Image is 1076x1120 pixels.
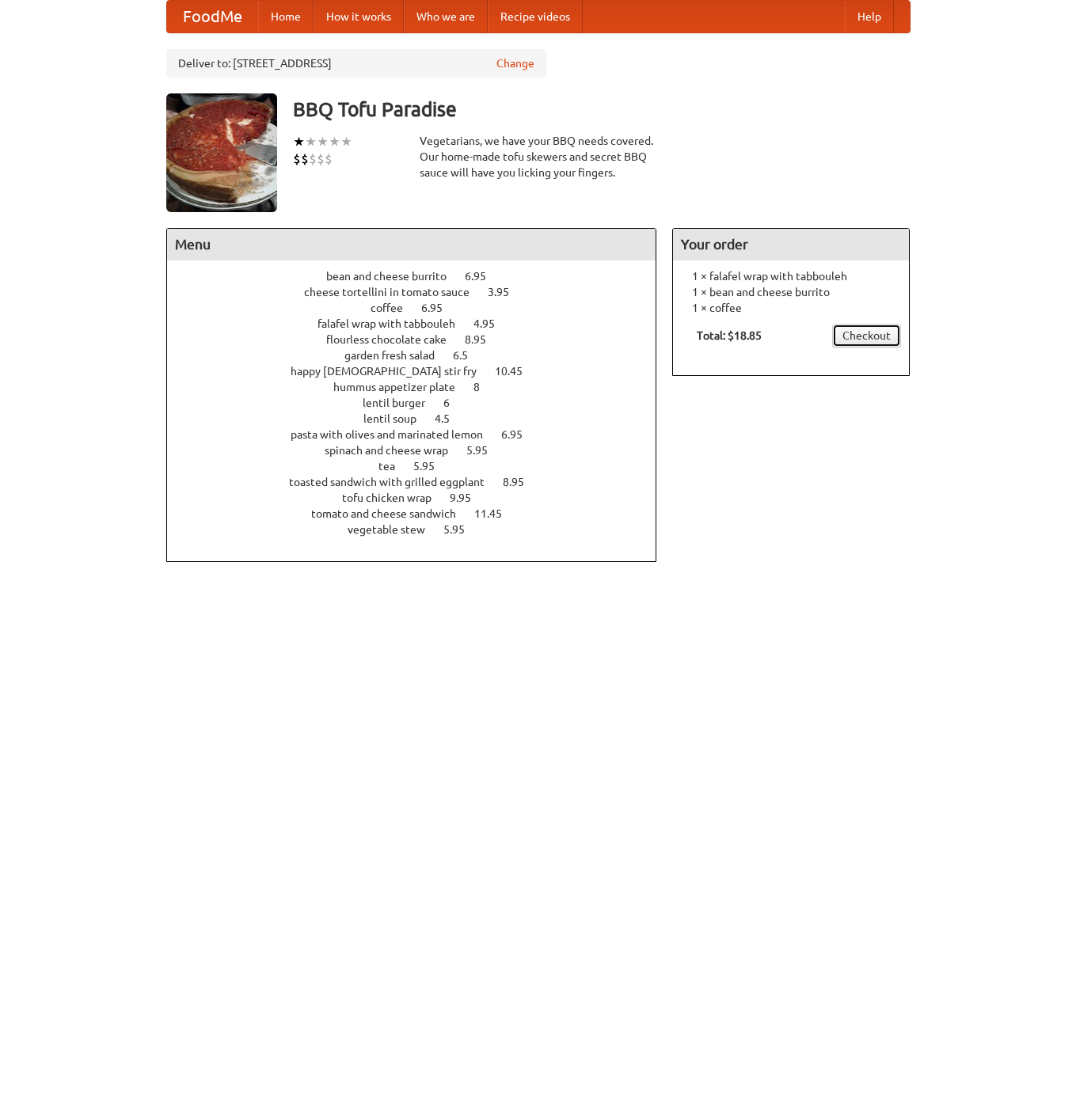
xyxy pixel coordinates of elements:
[681,284,901,300] li: 1 × bean and cheese burrito
[348,523,494,536] a: vegetable stew 5.95
[309,150,317,168] li: $
[404,1,488,32] a: Who we are
[363,397,479,409] a: lentil burger 6
[466,444,504,457] span: 5.95
[344,349,497,362] a: garden fresh salad 6.5
[333,381,509,393] a: hummus appetizer plate 8
[304,286,538,298] a: cheese tortellini in tomato sauce 3.95
[501,428,538,441] span: 6.95
[465,333,502,346] span: 8.95
[258,1,314,32] a: Home
[326,333,515,346] a: flourless chocolate cake 8.95
[496,55,534,71] a: Change
[167,229,656,260] h4: Menu
[453,349,484,362] span: 6.5
[289,476,553,488] a: toasted sandwich with grilled eggplant 8.95
[317,133,329,150] li: ★
[317,317,471,330] span: falafel wrap with tabbouleh
[291,365,492,378] span: happy [DEMOGRAPHIC_DATA] stir fry
[326,270,515,283] a: bean and cheese burrito 6.95
[317,150,325,168] li: $
[363,397,441,409] span: lentil burger
[304,286,485,298] span: cheese tortellini in tomato sauce
[167,1,258,32] a: FoodMe
[291,428,552,441] a: pasta with olives and marinated lemon 6.95
[845,1,894,32] a: Help
[673,229,909,260] h4: Your order
[326,270,462,283] span: bean and cheese burrito
[342,492,447,504] span: tofu chicken wrap
[443,523,481,536] span: 5.95
[293,133,305,150] li: ★
[832,324,901,347] a: Checkout
[344,349,451,362] span: garden fresh salad
[293,150,301,168] li: $
[503,476,540,488] span: 8.95
[473,317,511,330] span: 4.95
[314,1,404,32] a: How it works
[495,365,538,378] span: 10.45
[697,329,762,342] b: Total: $18.85
[311,507,531,520] a: tomato and cheese sandwich 11.45
[488,286,525,298] span: 3.95
[363,412,479,425] a: lentil soup 4.5
[340,133,352,150] li: ★
[443,397,466,409] span: 6
[333,381,471,393] span: hummus appetizer plate
[473,381,496,393] span: 8
[413,460,451,473] span: 5.95
[305,133,317,150] li: ★
[166,49,546,78] div: Deliver to: [STREET_ADDRESS]
[681,268,901,284] li: 1 × falafel wrap with tabbouleh
[450,492,487,504] span: 9.95
[325,444,517,457] a: spinach and cheese wrap 5.95
[301,150,309,168] li: $
[317,317,524,330] a: falafel wrap with tabbouleh 4.95
[311,507,472,520] span: tomato and cheese sandwich
[420,133,657,180] div: Vegetarians, we have your BBQ needs covered. Our home-made tofu skewers and secret BBQ sauce will...
[378,460,464,473] a: tea 5.95
[474,507,518,520] span: 11.45
[488,1,583,32] a: Recipe videos
[166,93,277,212] img: angular.jpg
[326,333,462,346] span: flourless chocolate cake
[291,428,499,441] span: pasta with olives and marinated lemon
[348,523,441,536] span: vegetable stew
[289,476,500,488] span: toasted sandwich with grilled eggplant
[435,412,466,425] span: 4.5
[371,302,419,314] span: coffee
[293,93,911,125] h3: BBQ Tofu Paradise
[378,460,411,473] span: tea
[371,302,472,314] a: coffee 6.95
[291,365,552,378] a: happy [DEMOGRAPHIC_DATA] stir fry 10.45
[363,412,432,425] span: lentil soup
[329,133,340,150] li: ★
[421,302,458,314] span: 6.95
[342,492,500,504] a: tofu chicken wrap 9.95
[325,150,333,168] li: $
[681,300,901,316] li: 1 × coffee
[465,270,502,283] span: 6.95
[325,444,464,457] span: spinach and cheese wrap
